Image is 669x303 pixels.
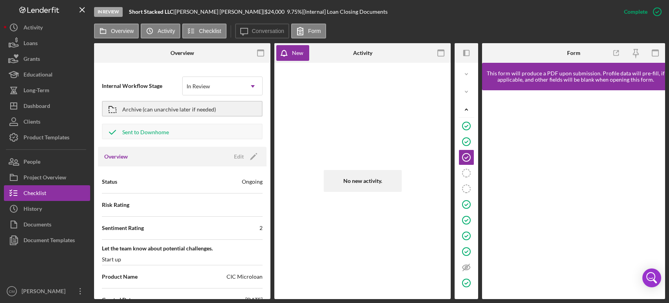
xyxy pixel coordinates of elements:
[234,151,244,162] div: Edit
[182,24,227,38] button: Checklist
[324,170,402,192] div: No new activity.
[4,217,90,232] button: Documents
[4,185,90,201] button: Checklist
[259,224,263,232] div: 2
[104,153,128,161] h3: Overview
[302,9,388,15] div: | [Internal] Loan Closing Documents
[129,9,175,15] div: |
[94,7,123,17] div: In Review
[129,8,173,15] b: Short Stacked LLC
[229,151,260,162] button: Edit
[175,9,265,15] div: [PERSON_NAME] [PERSON_NAME] |
[4,232,90,248] button: Document Templates
[102,245,263,252] span: Let the team know about potential challenges.
[642,268,661,287] div: Open Intercom Messenger
[24,217,51,234] div: Documents
[122,102,216,116] div: Archive (can unarchive later if needed)
[308,28,321,34] label: Form
[567,50,580,56] div: Form
[20,283,71,301] div: [PERSON_NAME]
[353,50,372,56] div: Activity
[624,4,647,20] div: Complete
[242,178,263,186] div: Ongoing
[94,24,139,38] button: Overview
[235,24,290,38] button: Conversation
[4,283,90,299] button: CM[PERSON_NAME]
[265,8,285,15] span: $24,000
[292,45,303,61] div: New
[24,232,75,250] div: Document Templates
[252,28,285,34] label: Conversation
[24,185,46,203] div: Checklist
[158,28,175,34] label: Activity
[199,28,221,34] label: Checklist
[616,4,665,20] button: Complete
[141,24,180,38] button: Activity
[102,124,263,139] button: Sent to Downhome
[102,201,129,209] span: Risk Rating
[287,9,302,15] div: 9.75 %
[490,98,658,291] iframe: Lenderfit form
[102,224,144,232] span: Sentiment Rating
[170,50,194,56] div: Overview
[102,178,117,186] span: Status
[102,256,121,263] div: Start up
[9,289,15,294] text: CM
[122,124,169,139] div: Sent to Downhome
[102,273,138,281] span: Product Name
[102,101,263,117] button: Archive (can unarchive later if needed)
[187,83,210,89] div: In Review
[4,201,90,217] button: History
[111,28,134,34] label: Overview
[276,45,309,61] button: New
[24,201,42,219] div: History
[102,82,182,90] span: Internal Workflow Stage
[227,273,263,281] div: CIC Microloan
[486,70,665,83] div: This form will produce a PDF upon submission. Profile data will pre-fill, if applicable, and othe...
[291,24,326,38] button: Form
